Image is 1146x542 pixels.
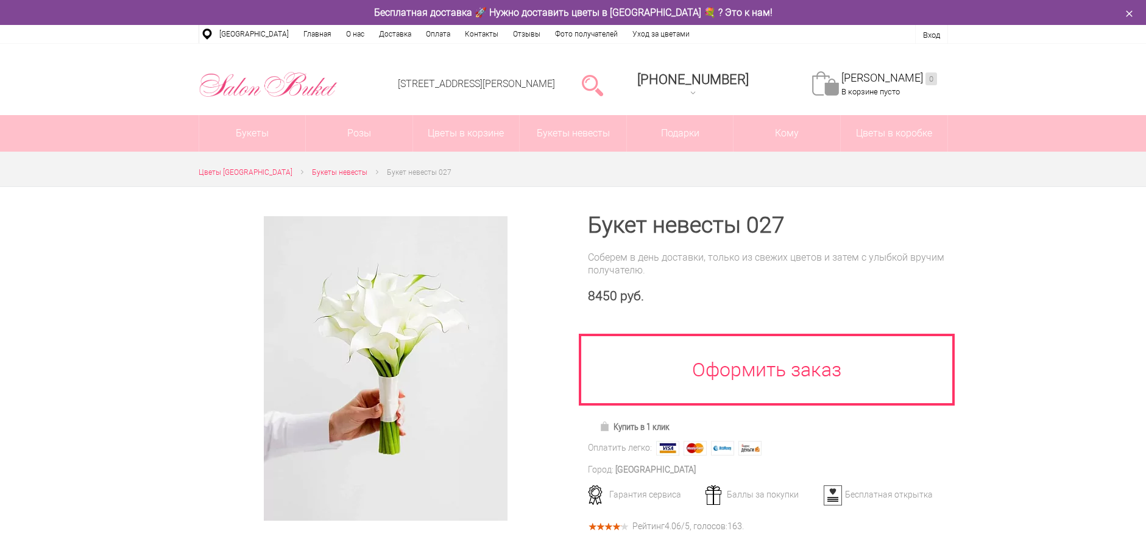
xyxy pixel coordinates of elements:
div: Город: [588,463,614,476]
a: Вход [923,30,940,40]
a: Оплата [419,25,458,43]
a: Букеты [199,115,306,152]
img: Купить в 1 клик [600,421,614,431]
div: Бесплатная открытка [819,489,939,500]
img: Webmoney [711,441,734,456]
img: MasterCard [684,441,707,456]
a: Контакты [458,25,506,43]
a: [GEOGRAPHIC_DATA] [212,25,296,43]
a: Букеты невесты [520,115,626,152]
a: Букеты невесты [312,166,367,179]
a: Фото получателей [548,25,625,43]
ins: 0 [925,72,937,85]
span: Букеты невесты [312,168,367,177]
span: Букет невесты 027 [387,168,451,177]
a: Отзывы [506,25,548,43]
span: 163 [727,521,742,531]
span: [PHONE_NUMBER] [637,72,749,87]
a: Уход за цветами [625,25,697,43]
a: Подарки [627,115,734,152]
a: О нас [339,25,372,43]
a: Увеличить [213,216,559,521]
a: Главная [296,25,339,43]
img: Букет невесты 027 [264,216,508,521]
a: Цветы [GEOGRAPHIC_DATA] [199,166,292,179]
span: Цветы [GEOGRAPHIC_DATA] [199,168,292,177]
a: Доставка [372,25,419,43]
span: Кому [734,115,840,152]
a: Цветы в коробке [841,115,947,152]
a: Купить в 1 клик [594,418,675,435]
div: Баллы за покупки [701,489,821,500]
img: Visa [656,441,679,456]
div: Оплатить легко: [588,442,652,454]
div: [GEOGRAPHIC_DATA] [615,463,696,476]
div: Бесплатная доставка 🚀 Нужно доставить цветы в [GEOGRAPHIC_DATA] 💐 ? Это к нам! [189,6,957,19]
span: В корзине пусто [841,87,900,96]
img: Яндекс Деньги [738,441,762,456]
div: Соберем в день доставки, только из свежих цветов и затем с улыбкой вручим получателю. [588,251,948,276]
a: [PHONE_NUMBER] [630,68,756,102]
div: Рейтинг /5, голосов: . [632,523,744,530]
a: [STREET_ADDRESS][PERSON_NAME] [398,78,555,90]
h1: Букет невесты 027 [588,214,948,236]
img: Цветы Нижний Новгород [199,69,338,100]
a: [PERSON_NAME] [841,71,937,85]
a: Оформить заказ [579,334,955,406]
a: Розы [306,115,412,152]
span: 4.06 [665,521,681,531]
div: Гарантия сервиса [584,489,704,500]
div: 8450 руб. [588,289,948,304]
a: Цветы в корзине [413,115,520,152]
